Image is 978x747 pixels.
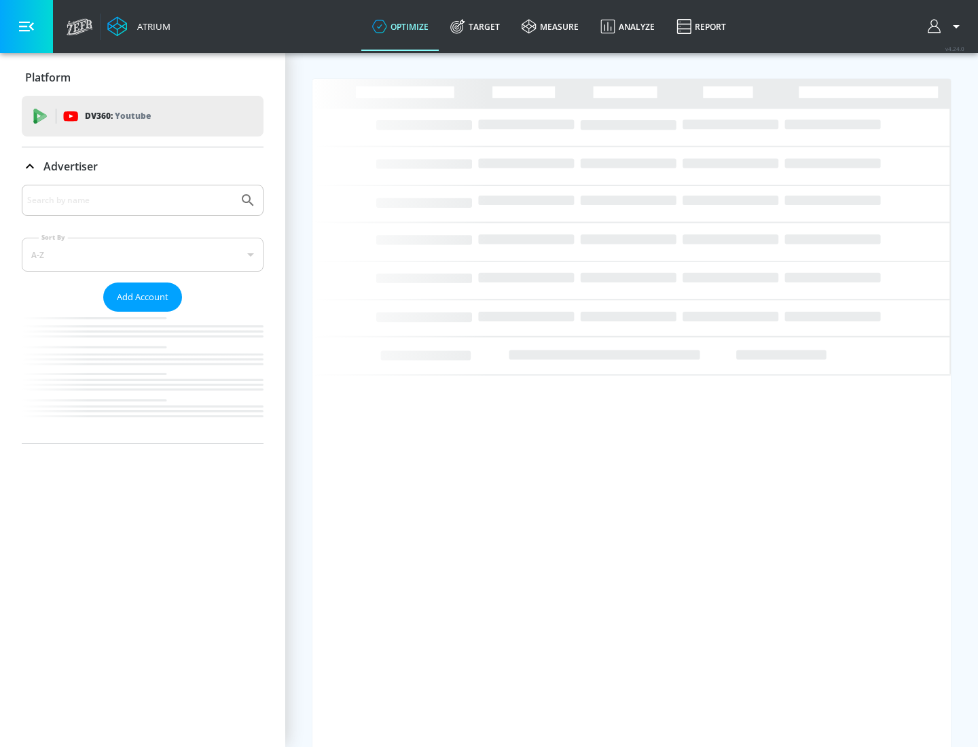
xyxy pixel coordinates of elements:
nav: list of Advertiser [22,312,264,443]
p: DV360: [85,109,151,124]
a: Analyze [590,2,666,51]
div: A-Z [22,238,264,272]
a: optimize [361,2,439,51]
a: Target [439,2,511,51]
a: Report [666,2,737,51]
button: Add Account [103,283,182,312]
p: Platform [25,70,71,85]
div: Advertiser [22,185,264,443]
span: v 4.24.0 [945,45,964,52]
span: Add Account [117,289,168,305]
a: measure [511,2,590,51]
p: Advertiser [43,159,98,174]
div: Advertiser [22,147,264,185]
div: DV360: Youtube [22,96,264,136]
a: Atrium [107,16,170,37]
div: Platform [22,58,264,96]
input: Search by name [27,192,233,209]
label: Sort By [39,233,68,242]
div: Atrium [132,20,170,33]
p: Youtube [115,109,151,123]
